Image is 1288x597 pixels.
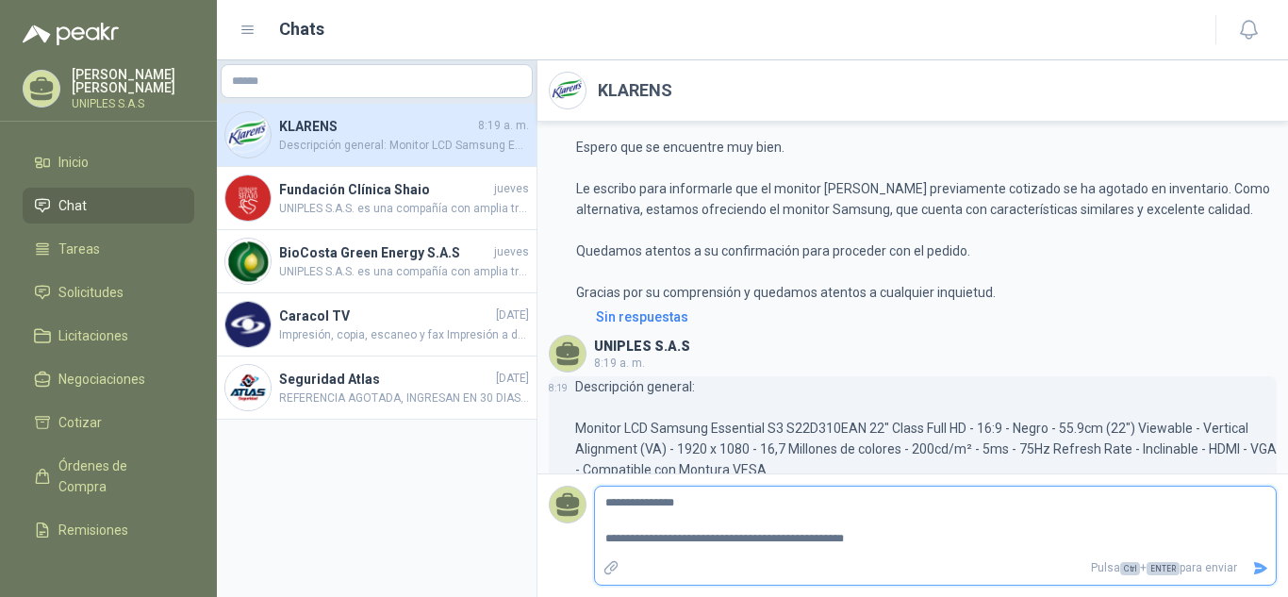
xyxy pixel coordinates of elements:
[496,307,529,324] span: [DATE]
[592,307,1277,327] a: Sin respuestas
[279,200,529,218] span: UNIPLES S.A.S. es una compañía con amplia trayectoria en el mercado colombiano, ofrecemos solucio...
[1245,552,1276,585] button: Enviar
[23,23,119,45] img: Logo peakr
[58,195,87,216] span: Chat
[23,274,194,310] a: Solicitudes
[217,357,537,420] a: Company LogoSeguridad Atlas[DATE]REFERENCIA AGOTADA, INGRESAN EN 30 DIAS APROXIMADAMENTE.
[225,112,271,158] img: Company Logo
[58,325,128,346] span: Licitaciones
[23,318,194,354] a: Licitaciones
[627,552,1246,585] p: Pulsa + para enviar
[217,293,537,357] a: Company LogoCaracol TV[DATE]Impresión, copia, escaneo y fax Impresión a doble cara automática Esc...
[225,302,271,347] img: Company Logo
[23,448,194,505] a: Órdenes de Compra
[217,230,537,293] a: Company LogoBioCosta Green Energy S.A.SjuevesUNIPLES S.A.S. es una compañía con amplia trayectori...
[595,552,627,585] label: Adjuntar archivos
[496,370,529,388] span: [DATE]
[225,175,271,221] img: Company Logo
[279,390,529,407] span: REFERENCIA AGOTADA, INGRESAN EN 30 DIAS APROXIMADAMENTE.
[279,326,529,344] span: Impresión, copia, escaneo y fax Impresión a doble cara automática Escaneo dúplex automático (ADF ...
[596,307,688,327] div: Sin respuestas
[550,73,586,108] img: Company Logo
[576,95,1277,303] p: Cordial saludo, Espero que se encuentre muy bien. Le escribo para informarle que el monitor [PERS...
[58,456,176,497] span: Órdenes de Compra
[58,369,145,390] span: Negociaciones
[494,180,529,198] span: jueves
[23,188,194,224] a: Chat
[478,117,529,135] span: 8:19 a. m.
[279,116,474,137] h4: KLARENS
[58,239,100,259] span: Tareas
[279,16,324,42] h1: Chats
[279,369,492,390] h4: Seguridad Atlas
[279,263,529,281] span: UNIPLES S.A.S. es una compañía con amplia trayectoria en el mercado colombiano, ofrecemos solucio...
[72,98,194,109] p: UNIPLES S.A.S
[217,104,537,167] a: Company LogoKLARENS8:19 a. m.Descripción general: Monitor LCD Samsung Essential S3 S22D310EAN 22"...
[279,242,490,263] h4: BioCosta Green Energy S.A.S
[23,512,194,548] a: Remisiones
[58,412,102,433] span: Cotizar
[217,167,537,230] a: Company LogoFundación Clínica ShaiojuevesUNIPLES S.A.S. es una compañía con amplia trayectoria en...
[23,405,194,440] a: Cotizar
[1120,562,1140,575] span: Ctrl
[594,357,645,370] span: 8:19 a. m.
[279,306,492,326] h4: Caracol TV
[575,376,1277,480] p: Descripción general: Monitor LCD Samsung Essential S3 S22D310EAN 22" Class Full HD - 16:9 - Negro...
[23,144,194,180] a: Inicio
[494,243,529,261] span: jueves
[598,77,672,104] h2: KLARENS
[225,365,271,410] img: Company Logo
[225,239,271,284] img: Company Logo
[594,341,690,352] h3: UNIPLES S.A.S
[23,231,194,267] a: Tareas
[58,520,128,540] span: Remisiones
[1147,562,1180,575] span: ENTER
[23,361,194,397] a: Negociaciones
[279,179,490,200] h4: Fundación Clínica Shaio
[549,383,568,393] span: 8:19
[58,282,124,303] span: Solicitudes
[72,68,194,94] p: [PERSON_NAME] [PERSON_NAME]
[58,152,89,173] span: Inicio
[279,137,529,155] span: Descripción general: Monitor LCD Samsung Essential S3 S22D310EAN 22" Class Full HD - 16:9 - Negro...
